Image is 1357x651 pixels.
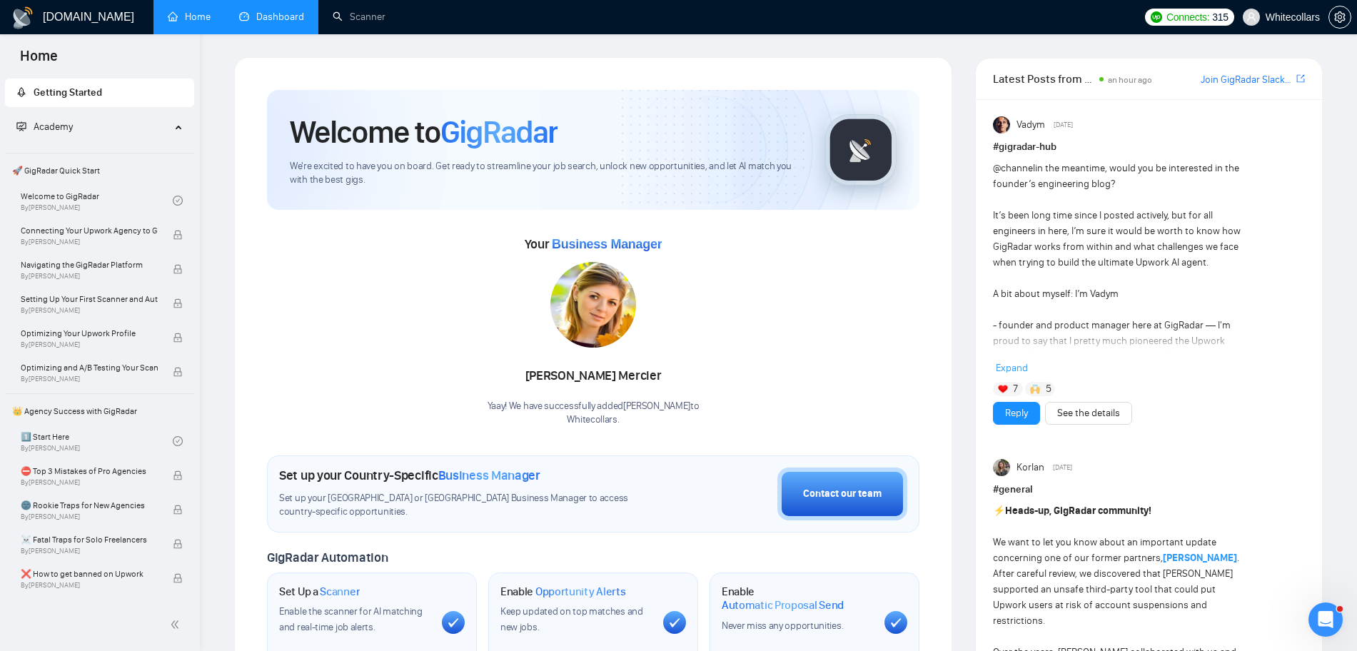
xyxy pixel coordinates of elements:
[21,567,158,581] span: ❌ How to get banned on Upwork
[1005,405,1028,421] a: Reply
[535,585,626,599] span: Opportunity Alerts
[488,413,700,427] p: Whitecollars .
[1005,505,1151,517] strong: Heads-up, GigRadar community!
[173,367,183,377] span: lock
[722,620,843,632] span: Never miss any opportunities.
[173,333,183,343] span: lock
[550,262,636,348] img: 1687087971081-155.jpg
[488,364,700,388] div: [PERSON_NAME] Mercier
[722,598,844,612] span: Automatic Proposal Send
[21,498,158,513] span: 🌚 Rookie Traps for New Agencies
[1013,382,1018,396] span: 7
[11,6,34,29] img: logo
[16,87,26,97] span: rocket
[9,46,69,76] span: Home
[21,360,158,375] span: Optimizing and A/B Testing Your Scanner for Better Results
[440,113,558,151] span: GigRadar
[1163,552,1237,564] a: [PERSON_NAME]
[16,121,26,131] span: fund-projection-screen
[438,468,540,483] span: Business Manager
[239,11,304,23] a: dashboardDashboard
[993,459,1010,476] img: Korlan
[279,585,360,599] h1: Set Up a
[21,513,158,521] span: By [PERSON_NAME]
[21,547,158,555] span: By [PERSON_NAME]
[1017,460,1044,475] span: Korlan
[333,11,385,23] a: searchScanner
[21,340,158,349] span: By [PERSON_NAME]
[1054,118,1073,131] span: [DATE]
[173,196,183,206] span: check-circle
[993,161,1243,569] div: in the meantime, would you be interested in the founder’s engineering blog? It’s been long time s...
[996,362,1028,374] span: Expand
[21,306,158,315] span: By [PERSON_NAME]
[1308,602,1343,637] iframe: Intercom live chat
[21,581,158,590] span: By [PERSON_NAME]
[279,468,540,483] h1: Set up your Country-Specific
[21,375,158,383] span: By [PERSON_NAME]
[1328,6,1351,29] button: setting
[1328,11,1351,23] a: setting
[21,292,158,306] span: Setting Up Your First Scanner and Auto-Bidder
[825,114,897,186] img: gigradar-logo.png
[173,573,183,583] span: lock
[552,237,662,251] span: Business Manager
[21,272,158,281] span: By [PERSON_NAME]
[290,160,802,187] span: We're excited to have you on board. Get ready to streamline your job search, unlock new opportuni...
[993,402,1040,425] button: Reply
[173,505,183,515] span: lock
[1030,384,1040,394] img: 🙌
[173,539,183,549] span: lock
[173,230,183,240] span: lock
[173,470,183,480] span: lock
[21,326,158,340] span: Optimizing Your Upwork Profile
[1201,72,1293,88] a: Join GigRadar Slack Community
[777,468,907,520] button: Contact our team
[290,113,558,151] h1: Welcome to
[1296,72,1305,86] a: export
[1045,402,1132,425] button: See the details
[1246,12,1256,22] span: user
[173,264,183,274] span: lock
[998,384,1008,394] img: ❤️
[16,121,73,133] span: Academy
[500,605,643,633] span: Keep updated on top matches and new jobs.
[1046,382,1051,396] span: 5
[168,11,211,23] a: homeHome
[1053,461,1072,474] span: [DATE]
[21,533,158,547] span: ☠️ Fatal Traps for Solo Freelancers
[34,121,73,133] span: Academy
[1166,9,1209,25] span: Connects:
[279,605,423,633] span: Enable the scanner for AI matching and real-time job alerts.
[267,550,388,565] span: GigRadar Automation
[993,505,1005,517] span: ⚡
[21,425,173,457] a: 1️⃣ Start HereBy[PERSON_NAME]
[320,585,360,599] span: Scanner
[21,258,158,272] span: Navigating the GigRadar Platform
[993,116,1010,133] img: Vadym
[6,397,193,425] span: 👑 Agency Success with GigRadar
[803,486,882,502] div: Contact our team
[993,162,1035,174] span: @channel
[21,185,173,216] a: Welcome to GigRadarBy[PERSON_NAME]
[170,617,184,632] span: double-left
[993,482,1305,498] h1: # general
[5,79,194,107] li: Getting Started
[279,492,656,519] span: Set up your [GEOGRAPHIC_DATA] or [GEOGRAPHIC_DATA] Business Manager to access country-specific op...
[1212,9,1228,25] span: 315
[1017,117,1045,133] span: Vadym
[1329,11,1351,23] span: setting
[722,585,873,612] h1: Enable
[525,236,662,252] span: Your
[1108,75,1152,85] span: an hour ago
[1057,405,1120,421] a: See the details
[21,238,158,246] span: By [PERSON_NAME]
[173,298,183,308] span: lock
[21,223,158,238] span: Connecting Your Upwork Agency to GigRadar
[993,139,1305,155] h1: # gigradar-hub
[173,436,183,446] span: check-circle
[500,585,626,599] h1: Enable
[21,478,158,487] span: By [PERSON_NAME]
[488,400,700,427] div: Yaay! We have successfully added [PERSON_NAME] to
[1151,11,1162,23] img: upwork-logo.png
